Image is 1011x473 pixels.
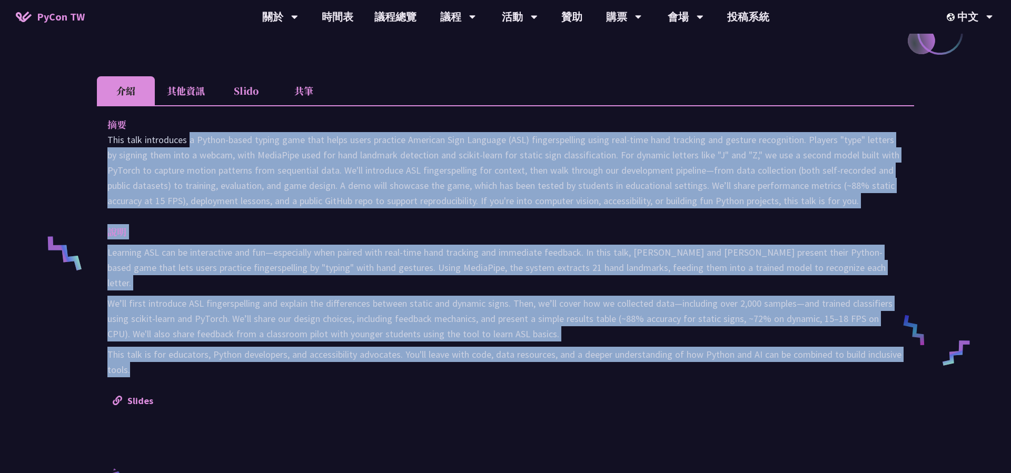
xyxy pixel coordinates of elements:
p: 說明 [107,224,883,239]
li: 其他資訊 [155,76,217,105]
img: Home icon of PyCon TW 2025 [16,12,32,22]
img: Locale Icon [947,13,957,21]
p: 摘要 [107,117,883,132]
a: Slides [113,395,153,407]
a: PyCon TW [5,4,95,30]
li: 介紹 [97,76,155,105]
p: This talk is for educators, Python developers, and accessibility advocates. You'll leave with cod... [107,347,904,377]
span: PyCon TW [37,9,85,25]
li: 共筆 [275,76,333,105]
p: This talk introduces a Python-based typing game that helps users practice American Sign Language ... [107,132,904,208]
p: We’ll first introduce ASL fingerspelling and explain the differences between static and dynamic s... [107,296,904,341]
p: Learning ASL can be interactive and fun—especially when paired with real-time hand tracking and i... [107,245,904,290]
li: Slido [217,76,275,105]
